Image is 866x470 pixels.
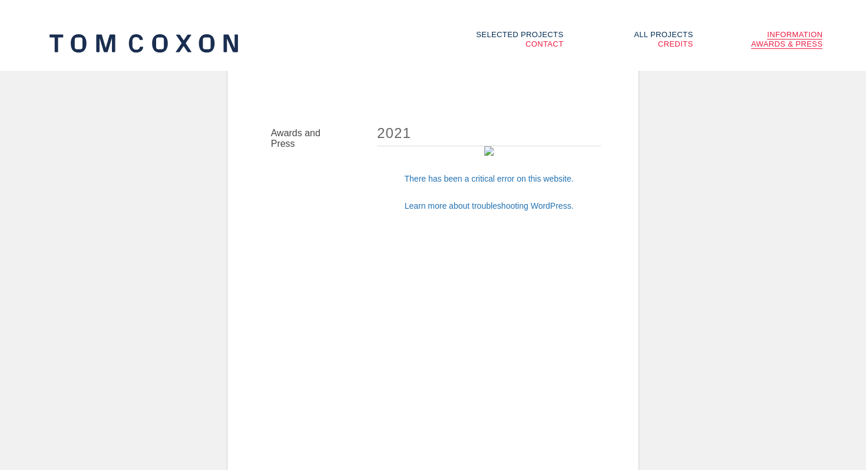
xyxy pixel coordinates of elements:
[377,173,601,185] a: There has been a critical error on this website.
[49,34,238,52] img: tclogo.svg
[377,125,601,146] h1: 2021
[751,40,823,49] a: Awards & Press
[405,201,574,211] a: Learn more about troubleshooting WordPress.
[767,30,822,40] a: Information
[265,122,349,155] div: Awards and Press
[525,40,564,48] a: Contact
[634,30,693,39] a: All Projects
[476,30,563,39] a: Selected Projects
[658,40,693,48] a: Credits
[484,146,494,156] img: %3C!DOCTYPE%20html%3E%3Chtml%20lang=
